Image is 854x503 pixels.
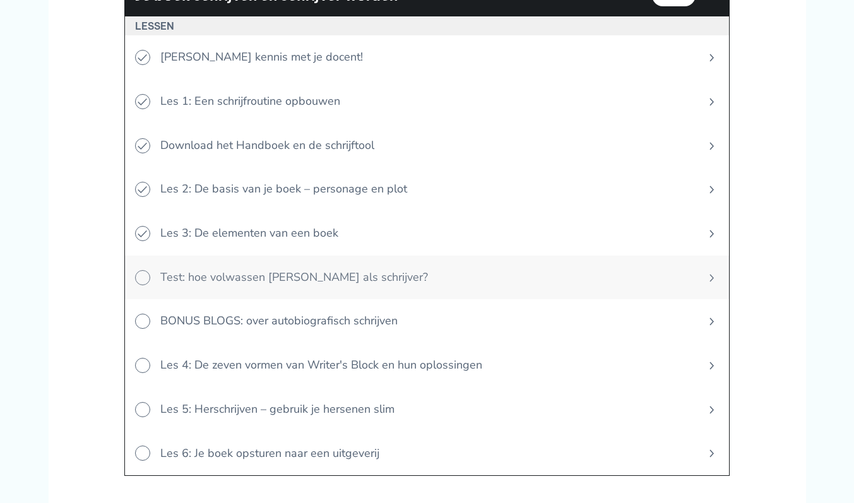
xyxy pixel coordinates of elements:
span: Les 4: De zeven vormen van Writer's Block en hun oplossingen [150,343,694,388]
a: Les 1: Een schrijfroutine opbouwen [125,80,730,124]
span: [PERSON_NAME] kennis met je docent! [150,35,694,80]
span: Test: hoe volwassen [PERSON_NAME] als schrijver? [150,256,694,300]
h3: Lessen [125,16,730,35]
a: BONUS BLOGS: over autobiografisch schrijven [125,299,730,343]
a: Download het Handboek en de schrijftool [125,124,730,168]
a: Les 6: Je boek opsturen naar een uitgeverij [125,432,730,476]
a: Les 4: De zeven vormen van Writer's Block en hun oplossingen [125,343,730,388]
a: Les 5: Herschrijven – gebruik je hersenen slim [125,388,730,432]
a: Les 2: De basis van je boek – personage en plot [125,167,730,211]
a: [PERSON_NAME] kennis met je docent! [125,35,730,80]
span: Les 3: De elementen van een boek [150,211,694,256]
span: Les 2: De basis van je boek – personage en plot [150,167,694,211]
span: Les 1: Een schrijfroutine opbouwen [150,80,694,124]
span: BONUS BLOGS: over autobiografisch schrijven [150,299,694,343]
a: Les 3: De elementen van een boek [125,211,730,256]
a: Test: hoe volwassen [PERSON_NAME] als schrijver? [125,256,730,300]
span: Download het Handboek en de schrijftool [150,124,694,168]
span: Les 6: Je boek opsturen naar een uitgeverij [150,432,694,476]
span: Les 5: Herschrijven – gebruik je hersenen slim [150,388,694,432]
